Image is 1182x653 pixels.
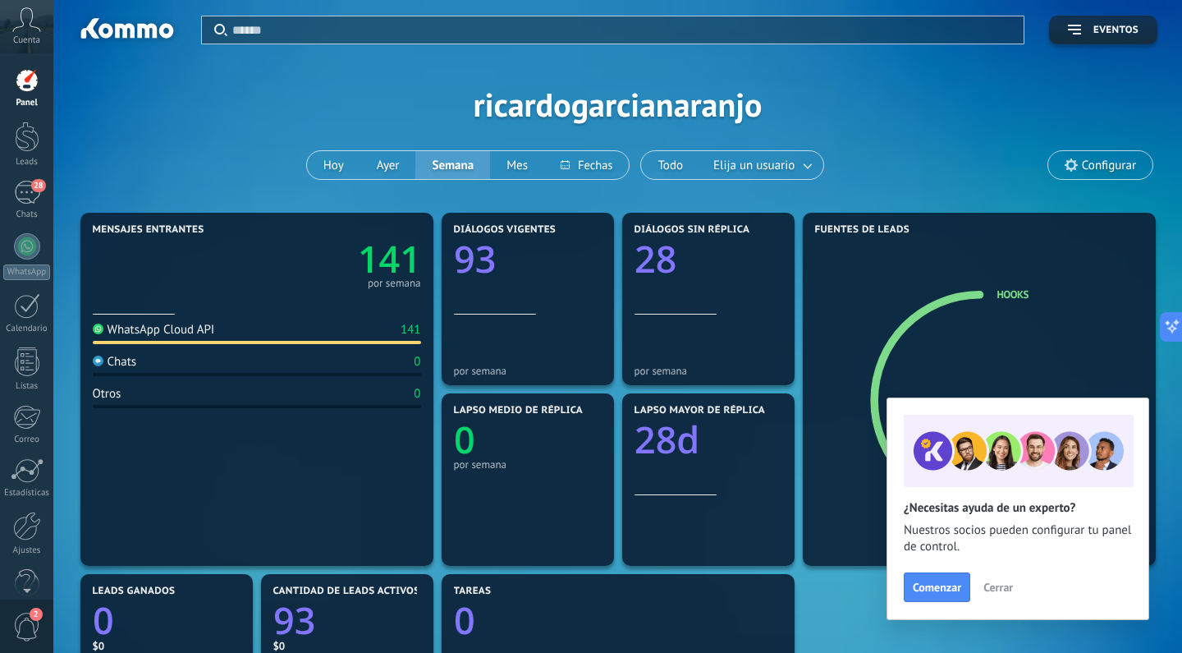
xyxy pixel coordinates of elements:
[273,596,421,646] a: 93
[273,596,315,646] text: 93
[414,386,420,402] div: 0
[904,522,1132,555] span: Nuestros socios pueden configurar tu panel de control.
[30,608,43,621] span: 2
[357,234,420,284] text: 141
[93,596,241,646] a: 0
[635,224,750,236] span: Diálogos sin réplica
[93,386,121,402] div: Otros
[3,209,51,220] div: Chats
[368,279,421,287] div: por semana
[360,151,416,179] button: Ayer
[635,365,782,377] div: por semana
[273,586,420,597] span: Cantidad de leads activos
[93,356,103,366] img: Chats
[1093,25,1138,36] span: Eventos
[3,324,51,334] div: Calendario
[273,639,421,653] div: $0
[93,354,137,370] div: Chats
[904,500,1132,516] h2: ¿Necesitas ayuda de un experto?
[31,179,45,192] span: 28
[454,596,475,646] text: 0
[454,458,602,471] div: por semana
[997,287,1029,301] a: HOOKS
[454,224,557,236] span: Diálogos vigentes
[454,405,584,416] span: Lapso medio de réplica
[414,354,420,370] div: 0
[3,98,51,108] div: Panel
[635,405,765,416] span: Lapso mayor de réplica
[454,586,492,597] span: Tareas
[93,224,204,236] span: Mensajes entrantes
[983,582,1013,593] span: Cerrar
[13,35,40,46] span: Cuenta
[710,154,798,177] span: Elija un usuario
[93,322,215,338] div: WhatsApp Cloud API
[93,596,114,646] text: 0
[1082,159,1136,172] span: Configurar
[904,573,970,602] button: Comenzar
[415,151,490,179] button: Semana
[307,151,360,179] button: Hoy
[93,639,241,653] div: $0
[1049,16,1157,44] button: Eventos
[454,596,782,646] a: 0
[635,415,782,465] a: 28d
[3,545,51,556] div: Ajustes
[257,234,421,284] a: 141
[3,435,51,445] div: Correo
[454,415,475,465] text: 0
[641,151,699,179] button: Todo
[635,415,699,465] text: 28d
[635,234,676,284] text: 28
[976,575,1020,600] button: Cerrar
[490,151,544,179] button: Mes
[699,151,823,179] button: Elija un usuario
[3,381,51,392] div: Listas
[913,582,961,593] span: Comenzar
[93,586,176,597] span: Leads ganados
[544,151,629,179] button: Fechas
[815,224,910,236] span: Fuentes de leads
[3,157,51,168] div: Leads
[454,365,602,377] div: por semana
[3,264,50,280] div: WhatsApp
[3,488,51,499] div: Estadísticas
[93,324,103,334] img: WhatsApp Cloud API
[454,234,496,284] text: 93
[401,322,421,338] div: 141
